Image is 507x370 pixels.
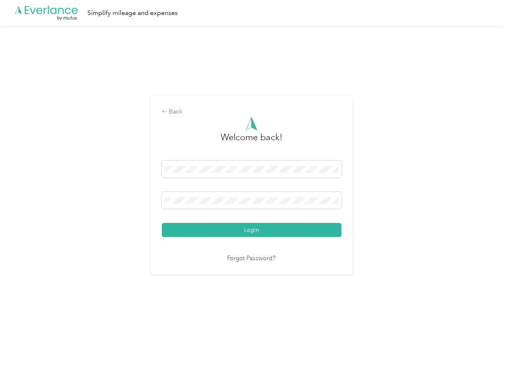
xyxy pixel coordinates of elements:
a: Forgot Password? [227,254,276,263]
iframe: Everlance-gr Chat Button Frame [462,325,507,370]
div: Simplify mileage and expenses [87,8,178,18]
h3: greeting [221,130,282,152]
div: Back [162,107,342,117]
button: Login [162,223,342,237]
